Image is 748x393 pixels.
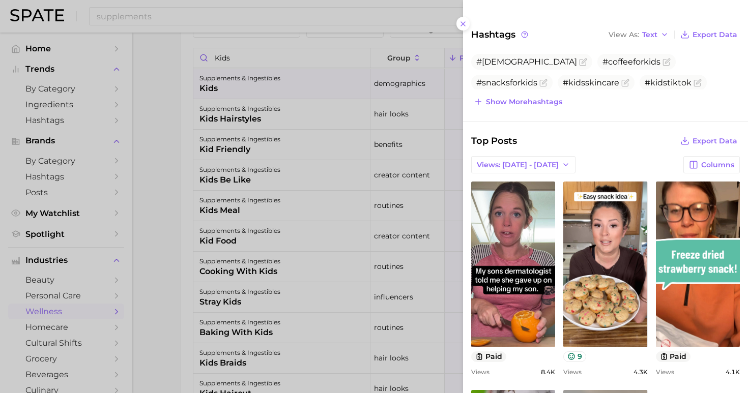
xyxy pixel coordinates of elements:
[541,368,555,376] span: 8.4k
[539,79,548,87] button: Flag as miscategorized or irrelevant
[602,57,660,67] span: #coffeeforkids
[642,32,657,38] span: Text
[678,134,740,148] button: Export Data
[477,161,559,169] span: Views: [DATE] - [DATE]
[579,58,587,66] button: Flag as miscategorized or irrelevant
[563,78,619,87] span: #kidsskincare
[656,368,674,376] span: Views
[634,368,648,376] span: 4.3k
[471,27,530,42] span: Hashtags
[701,161,734,169] span: Columns
[471,95,565,109] button: Show morehashtags
[471,156,576,173] button: Views: [DATE] - [DATE]
[693,31,737,39] span: Export Data
[726,368,740,376] span: 4.1k
[471,368,490,376] span: Views
[683,156,740,173] button: Columns
[678,27,740,42] button: Export Data
[563,368,582,376] span: Views
[563,351,586,362] button: 9
[663,58,671,66] button: Flag as miscategorized or irrelevant
[645,78,692,87] span: #kidstiktok
[476,78,537,87] span: #snacksforkids
[476,57,577,67] span: #[DEMOGRAPHIC_DATA]
[621,79,629,87] button: Flag as miscategorized or irrelevant
[609,32,639,38] span: View As
[486,98,562,106] span: Show more hashtags
[694,79,702,87] button: Flag as miscategorized or irrelevant
[693,137,737,145] span: Export Data
[471,134,517,148] span: Top Posts
[471,351,506,362] button: paid
[656,351,691,362] button: paid
[606,28,671,41] button: View AsText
